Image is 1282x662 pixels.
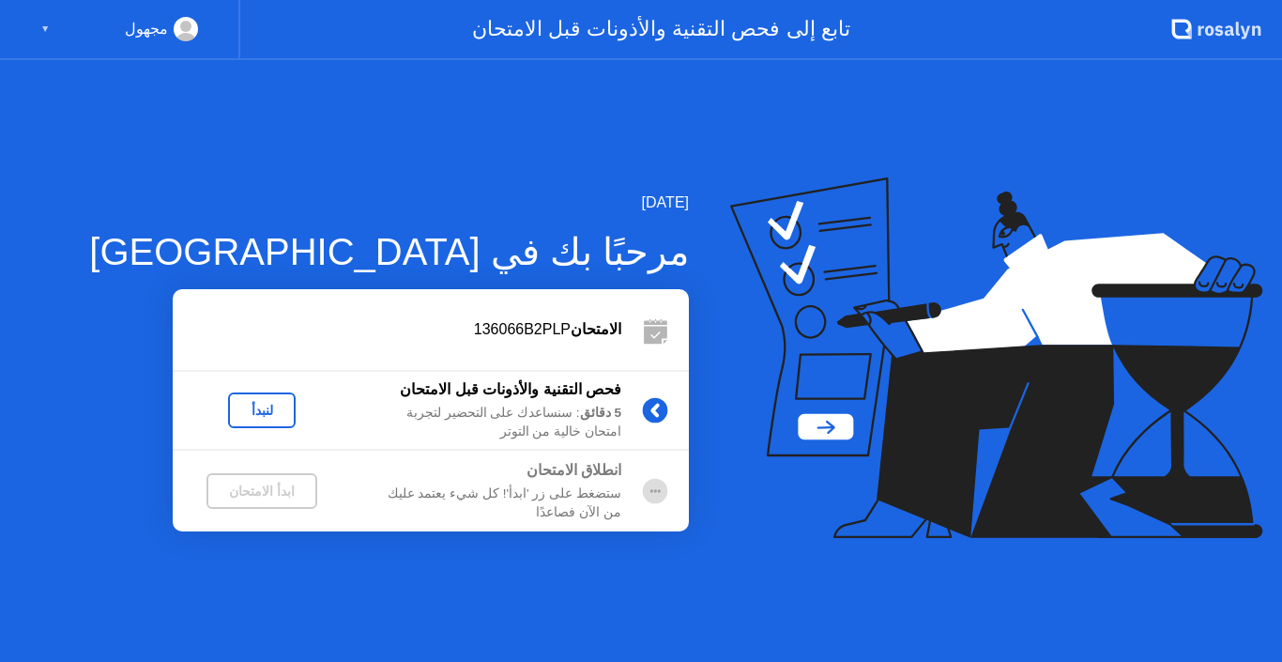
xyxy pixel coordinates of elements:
div: مرحبًا بك في [GEOGRAPHIC_DATA] [89,223,689,280]
b: 5 دقائق [580,406,621,420]
b: فحص التقنية والأذونات قبل الامتحان [400,381,621,397]
button: لنبدأ [228,393,296,428]
div: [DATE] [89,192,689,214]
div: ستضغط على زر 'ابدأ'! كل شيء يعتمد عليك من الآن فصاعدًا [351,485,621,523]
button: ابدأ الامتحان [206,473,317,509]
div: 136066B2PLP [173,318,621,341]
div: ▼ [40,17,50,41]
b: انطلاق الامتحان [527,462,621,478]
div: ابدأ الامتحان [214,484,310,499]
div: مجهول [125,17,168,41]
div: لنبدأ [236,403,288,418]
div: : سنساعدك على التحضير لتجربة امتحان خالية من التوتر [351,404,621,442]
b: الامتحان [571,321,621,337]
